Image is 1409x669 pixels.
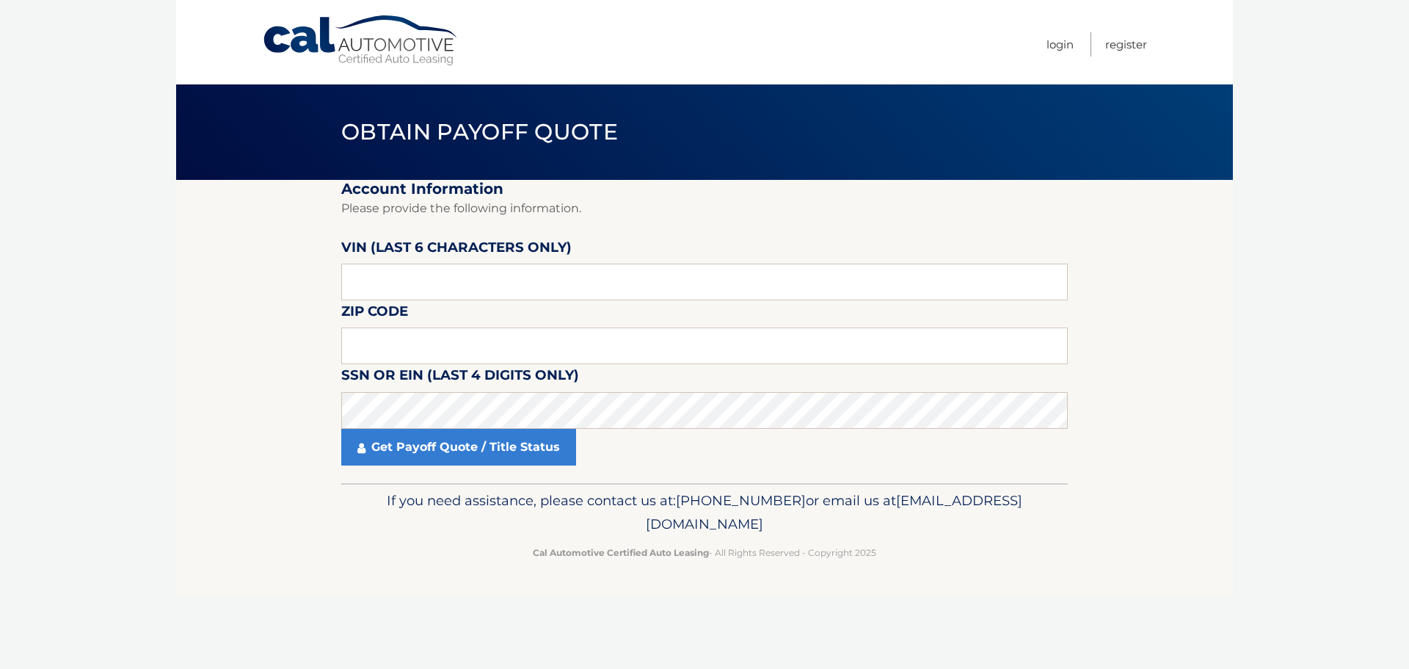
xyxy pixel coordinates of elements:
label: Zip Code [341,300,408,328]
a: Login [1046,32,1074,57]
span: Obtain Payoff Quote [341,118,618,145]
p: - All Rights Reserved - Copyright 2025 [351,545,1058,560]
a: Get Payoff Quote / Title Status [341,429,576,466]
p: If you need assistance, please contact us at: or email us at [351,489,1058,536]
a: Cal Automotive [262,15,460,67]
label: VIN (last 6 characters only) [341,236,572,264]
h2: Account Information [341,180,1068,198]
label: SSN or EIN (last 4 digits only) [341,364,579,391]
strong: Cal Automotive Certified Auto Leasing [533,547,709,558]
span: [PHONE_NUMBER] [676,492,806,509]
a: Register [1105,32,1147,57]
p: Please provide the following information. [341,198,1068,219]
